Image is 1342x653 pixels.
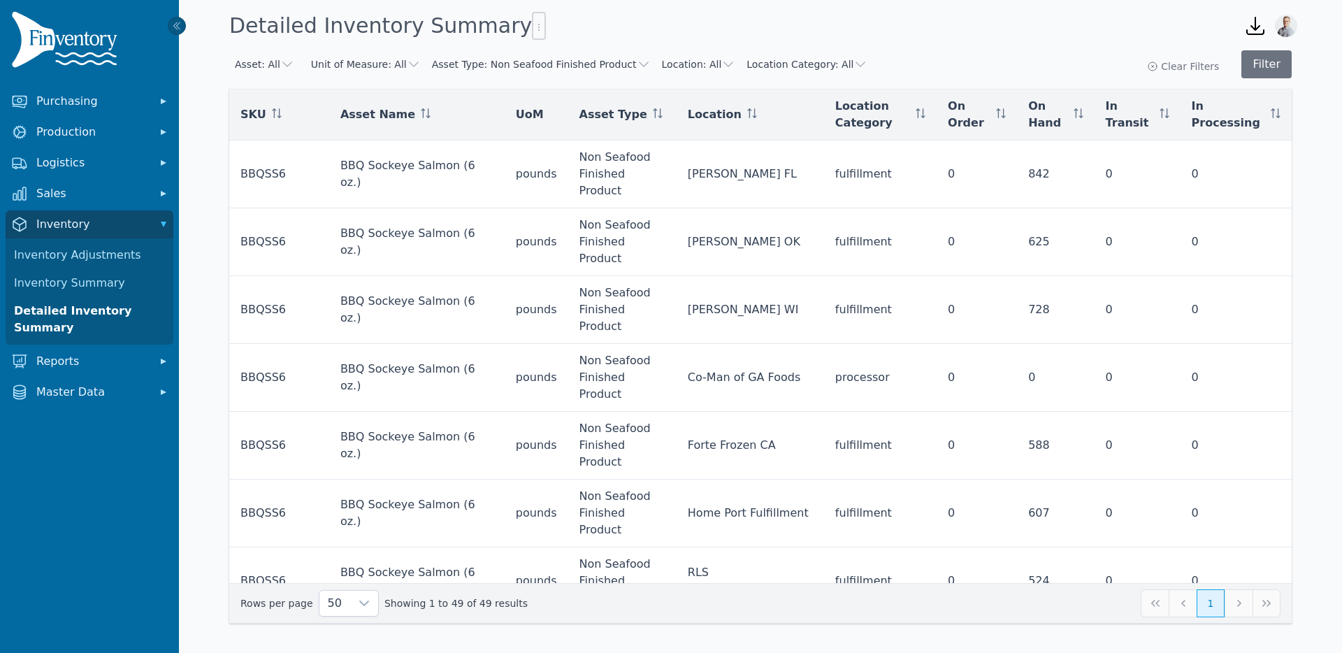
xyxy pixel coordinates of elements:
[6,347,173,375] button: Reports
[36,353,148,370] span: Reports
[516,106,544,123] span: UoM
[329,547,505,615] td: BBQ Sockeye Salmon (6 oz.)
[1106,437,1169,454] div: 0
[432,57,651,71] button: Asset Type: Non Seafood Finished Product
[36,185,148,202] span: Sales
[1106,505,1169,522] div: 0
[235,57,294,71] button: Asset: All
[1106,234,1169,250] div: 0
[229,412,329,480] td: BBQSS6
[948,369,1006,386] div: 0
[1028,369,1083,386] div: 0
[746,57,867,71] button: Location Category: All
[329,412,505,480] td: BBQ Sockeye Salmon (6 oz.)
[229,141,329,208] td: BBQSS6
[1192,301,1280,318] div: 0
[1192,573,1280,589] div: 0
[677,412,824,480] td: Forte Frozen CA
[677,480,824,547] td: Home Port Fulfillment
[1028,573,1083,589] div: 524
[505,344,568,412] td: pounds
[948,573,1006,589] div: 0
[6,118,173,146] button: Production
[948,437,1006,454] div: 0
[6,210,173,238] button: Inventory
[1106,301,1169,318] div: 0
[36,124,148,141] span: Production
[229,344,329,412] td: BBQSS6
[329,480,505,547] td: BBQ Sockeye Salmon (6 oz.)
[568,547,677,615] td: Non Seafood Finished Product
[329,141,505,208] td: BBQ Sockeye Salmon (6 oz.)
[6,87,173,115] button: Purchasing
[8,297,171,342] a: Detailed Inventory Summary
[1028,301,1083,318] div: 728
[677,547,824,615] td: RLS [GEOGRAPHIC_DATA]
[329,208,505,276] td: BBQ Sockeye Salmon (6 oz.)
[948,98,990,131] span: On Order
[229,480,329,547] td: BBQSS6
[505,547,568,615] td: pounds
[1192,437,1280,454] div: 0
[311,57,421,71] button: Unit of Measure: All
[1028,505,1083,522] div: 607
[1106,98,1154,131] span: In Transit
[505,276,568,344] td: pounds
[1192,98,1265,131] span: In Processing
[36,384,148,401] span: Master Data
[677,208,824,276] td: [PERSON_NAME] OK
[824,344,937,412] td: processor
[1197,589,1225,617] button: Page 1
[568,412,677,480] td: Non Seafood Finished Product
[1106,573,1169,589] div: 0
[329,276,505,344] td: BBQ Sockeye Salmon (6 oz.)
[1192,166,1280,182] div: 0
[948,301,1006,318] div: 0
[1147,59,1219,73] button: Clear Filters
[1275,15,1297,37] img: Joshua Benton
[505,412,568,480] td: pounds
[662,57,736,71] button: Location: All
[8,269,171,297] a: Inventory Summary
[1028,437,1083,454] div: 588
[824,480,937,547] td: fulfillment
[319,591,350,616] span: Rows per page
[1028,166,1083,182] div: 842
[1192,234,1280,250] div: 0
[1241,50,1292,78] button: Filter
[240,106,266,123] span: SKU
[824,276,937,344] td: fulfillment
[229,208,329,276] td: BBQSS6
[824,141,937,208] td: fulfillment
[505,208,568,276] td: pounds
[229,276,329,344] td: BBQSS6
[835,98,910,131] span: Location Category
[1192,505,1280,522] div: 0
[948,505,1006,522] div: 0
[229,547,329,615] td: BBQSS6
[568,276,677,344] td: Non Seafood Finished Product
[36,93,148,110] span: Purchasing
[568,141,677,208] td: Non Seafood Finished Product
[579,106,647,123] span: Asset Type
[6,378,173,406] button: Master Data
[688,106,742,123] span: Location
[505,141,568,208] td: pounds
[1028,98,1067,131] span: On Hand
[229,12,546,40] h1: Detailed Inventory Summary
[1192,369,1280,386] div: 0
[505,480,568,547] td: pounds
[36,155,148,171] span: Logistics
[568,480,677,547] td: Non Seafood Finished Product
[824,208,937,276] td: fulfillment
[1106,166,1169,182] div: 0
[11,11,123,73] img: Finventory
[677,141,824,208] td: [PERSON_NAME] FL
[6,149,173,177] button: Logistics
[8,241,171,269] a: Inventory Adjustments
[948,234,1006,250] div: 0
[948,166,1006,182] div: 0
[6,180,173,208] button: Sales
[1028,234,1083,250] div: 625
[568,208,677,276] td: Non Seafood Finished Product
